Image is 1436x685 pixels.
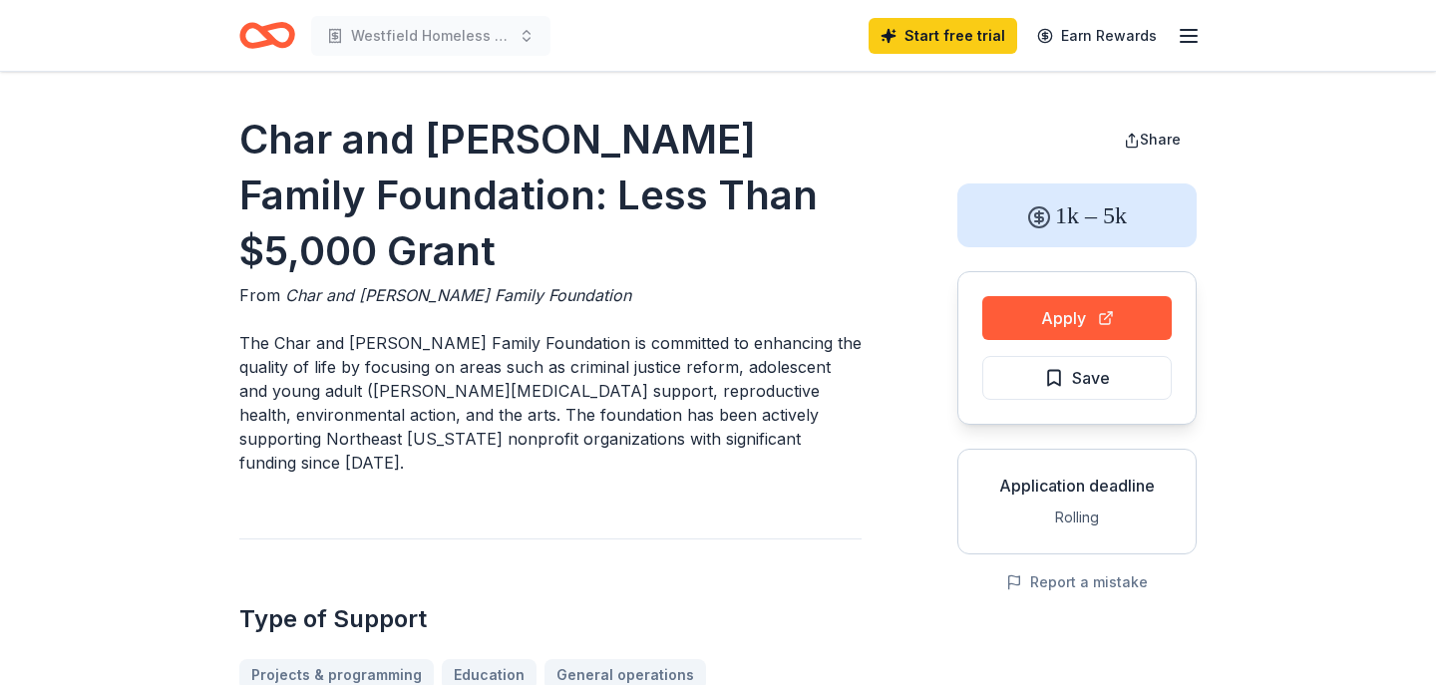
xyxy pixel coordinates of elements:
span: Westfield Homeless Cat Project Fundraising [351,24,511,48]
button: Share [1108,120,1197,160]
a: Home [239,12,295,59]
button: Apply [982,296,1172,340]
span: Char and [PERSON_NAME] Family Foundation [285,285,631,305]
div: Rolling [974,506,1180,529]
div: 1k – 5k [957,183,1197,247]
button: Report a mistake [1006,570,1148,594]
button: Save [982,356,1172,400]
div: Application deadline [974,474,1180,498]
div: From [239,283,862,307]
p: The Char and [PERSON_NAME] Family Foundation is committed to enhancing the quality of life by foc... [239,331,862,475]
button: Westfield Homeless Cat Project Fundraising [311,16,550,56]
h1: Char and [PERSON_NAME] Family Foundation: Less Than $5,000 Grant [239,112,862,279]
span: Save [1072,365,1110,391]
a: Earn Rewards [1025,18,1169,54]
span: Share [1140,131,1181,148]
a: Start free trial [869,18,1017,54]
h2: Type of Support [239,603,862,635]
